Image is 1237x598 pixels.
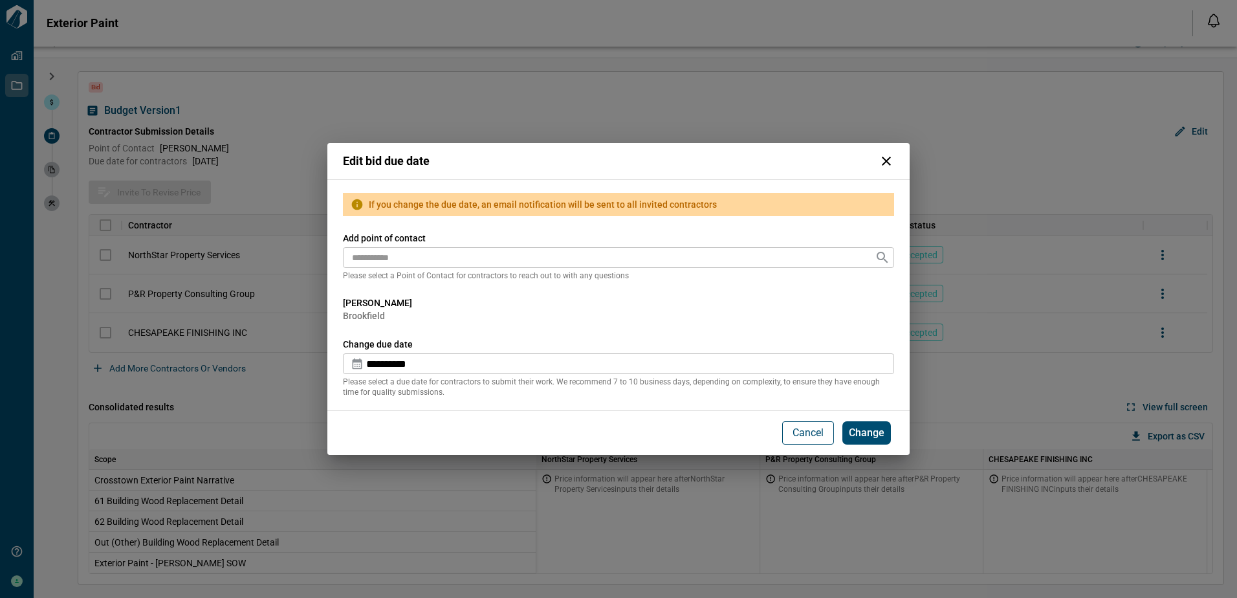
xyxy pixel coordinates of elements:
span: Brookfield [343,309,848,322]
button: Change [842,421,891,445]
span: Edit bid due date [343,155,879,168]
span: Please select a due date for contractors to submit their work. We recommend 7 to 10 business days... [343,377,894,397]
span: Change due date [343,338,894,351]
span: [PERSON_NAME] [343,296,848,309]
span: If you change the due date, an email notification will be sent to all invited contractors [369,198,717,211]
p: Cancel [793,425,824,441]
span: Change [849,426,884,439]
span: Please select a Point of Contact for contractors to reach out to with any questions [343,271,894,281]
button: Cancel [782,421,834,445]
span: Add point of contact [343,232,894,245]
